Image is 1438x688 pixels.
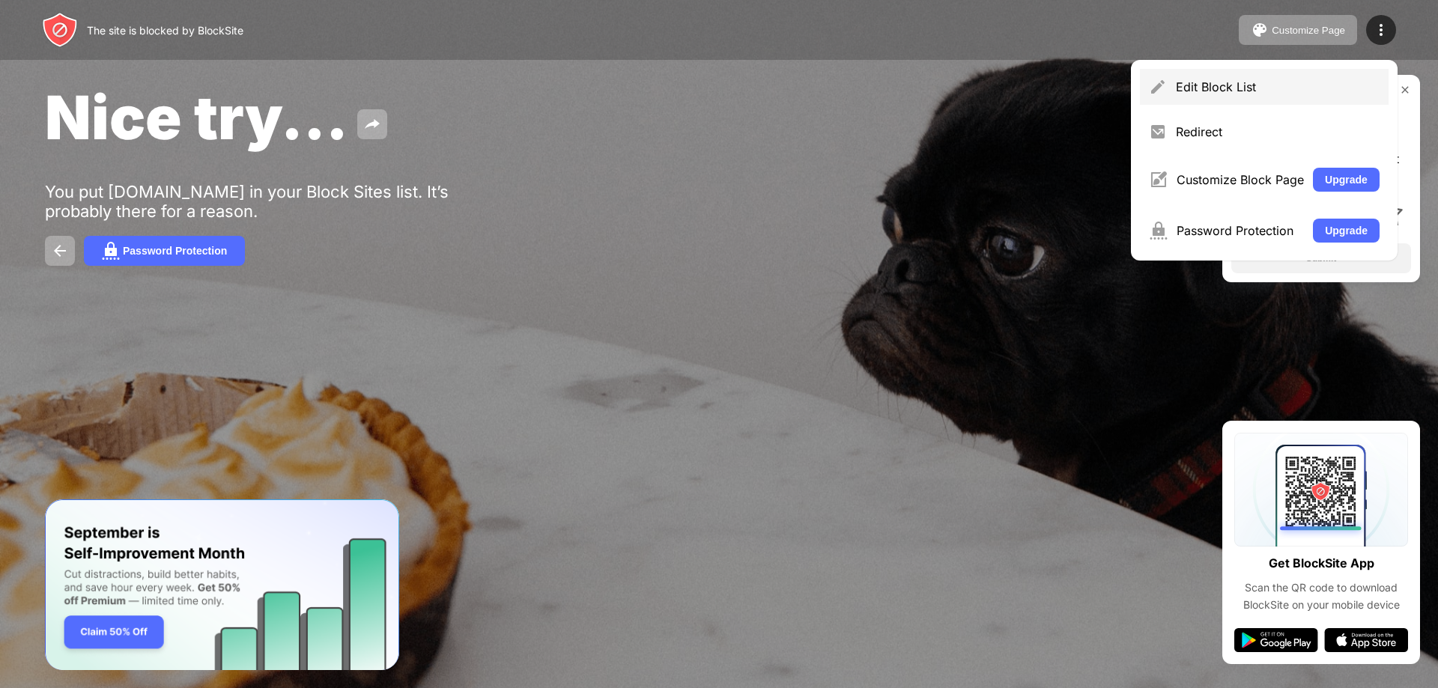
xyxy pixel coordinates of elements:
img: app-store.svg [1324,628,1408,652]
img: back.svg [51,242,69,260]
div: You put [DOMAIN_NAME] in your Block Sites list. It’s probably there for a reason. [45,182,508,221]
div: The site is blocked by BlockSite [87,24,243,37]
img: menu-customize.svg [1149,171,1168,189]
img: menu-pencil.svg [1149,78,1167,96]
div: Redirect [1176,124,1380,139]
div: Customize Block Page [1177,172,1304,187]
img: google-play.svg [1234,628,1318,652]
iframe: Banner [45,499,399,671]
img: password.svg [102,242,120,260]
button: Upgrade [1313,219,1380,243]
div: Edit Block List [1176,79,1380,94]
img: share.svg [363,115,381,133]
button: Password Protection [84,236,245,266]
div: Password Protection [1177,223,1304,238]
img: pallet.svg [1251,21,1269,39]
img: header-logo.svg [42,12,78,48]
button: Customize Page [1239,15,1357,45]
div: Scan the QR code to download BlockSite on your mobile device [1234,579,1408,613]
img: menu-password.svg [1149,222,1168,240]
span: Nice try... [45,81,348,153]
div: Customize Page [1272,25,1345,36]
div: Get BlockSite App [1269,552,1374,574]
img: qrcode.svg [1234,433,1408,547]
button: Upgrade [1313,168,1380,192]
img: rate-us-close.svg [1399,84,1411,96]
img: menu-redirect.svg [1149,123,1167,141]
img: menu-icon.svg [1372,21,1390,39]
div: Password Protection [123,245,227,257]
